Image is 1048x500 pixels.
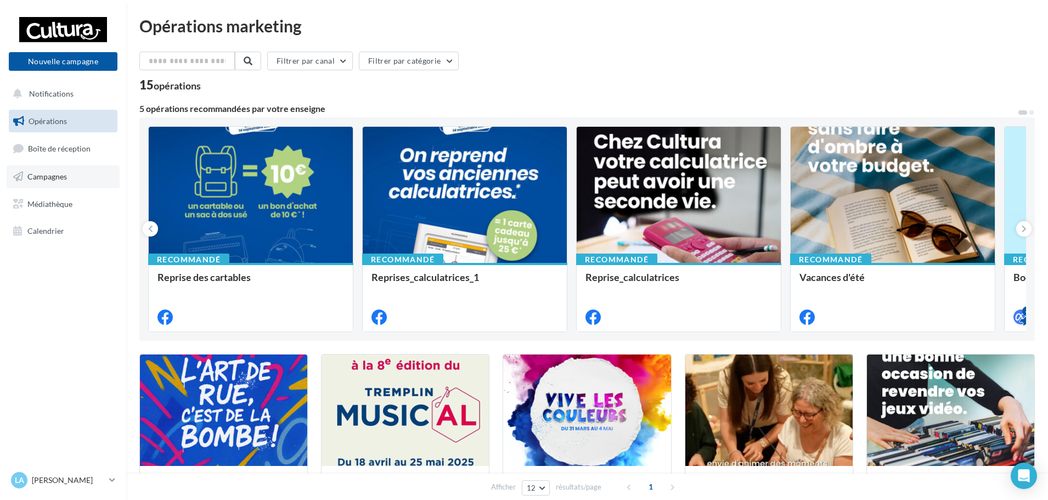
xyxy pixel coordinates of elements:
[29,89,74,98] span: Notifications
[7,220,120,243] a: Calendrier
[7,82,115,105] button: Notifications
[154,81,201,91] div: opérations
[7,110,120,133] a: Opérations
[585,272,772,294] div: Reprise_calculatrices
[7,137,120,160] a: Boîte de réception
[371,272,558,294] div: Reprises_calculatrices_1
[576,254,657,266] div: Recommandé
[139,18,1035,34] div: Opérations marketing
[157,272,344,294] div: Reprise des cartables
[29,116,67,126] span: Opérations
[28,144,91,153] span: Boîte de réception
[139,104,1017,113] div: 5 opérations recommandées par votre enseigne
[27,172,67,181] span: Campagnes
[799,272,986,294] div: Vacances d'été
[9,470,117,491] a: La [PERSON_NAME]
[32,475,105,486] p: [PERSON_NAME]
[556,482,601,492] span: résultats/page
[7,165,120,188] a: Campagnes
[1022,306,1032,316] div: 4
[527,484,536,492] span: 12
[148,254,229,266] div: Recommandé
[9,52,117,71] button: Nouvelle campagne
[362,254,443,266] div: Recommandé
[1011,463,1037,489] div: Open Intercom Messenger
[790,254,871,266] div: Recommandé
[491,482,516,492] span: Afficher
[27,226,64,235] span: Calendrier
[139,79,201,91] div: 15
[359,52,459,70] button: Filtrer par catégorie
[15,475,24,486] span: La
[642,478,660,496] span: 1
[522,480,550,496] button: 12
[7,193,120,216] a: Médiathèque
[267,52,353,70] button: Filtrer par canal
[27,199,72,208] span: Médiathèque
